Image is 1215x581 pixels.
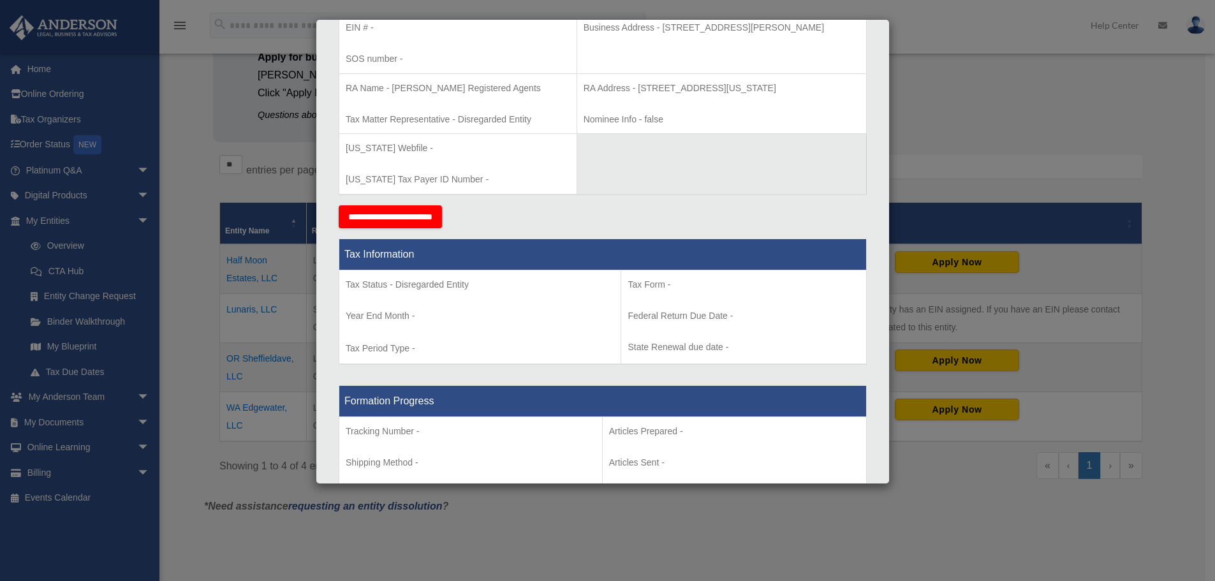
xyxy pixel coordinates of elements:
[339,239,867,270] th: Tax Information
[584,20,860,36] p: Business Address - [STREET_ADDRESS][PERSON_NAME]
[346,140,570,156] p: [US_STATE] Webfile -
[346,455,596,471] p: Shipping Method -
[628,277,860,293] p: Tax Form -
[339,385,867,416] th: Formation Progress
[346,80,570,96] p: RA Name - [PERSON_NAME] Registered Agents
[628,339,860,355] p: State Renewal due date -
[609,455,860,471] p: Articles Sent -
[346,308,614,324] p: Year End Month -
[584,112,860,128] p: Nominee Info - false
[584,80,860,96] p: RA Address - [STREET_ADDRESS][US_STATE]
[346,51,570,67] p: SOS number -
[628,308,860,324] p: Federal Return Due Date -
[609,423,860,439] p: Articles Prepared -
[346,423,596,439] p: Tracking Number -
[346,112,570,128] p: Tax Matter Representative - Disregarded Entity
[346,277,614,293] p: Tax Status - Disregarded Entity
[346,20,570,36] p: EIN # -
[346,172,570,188] p: [US_STATE] Tax Payer ID Number -
[339,270,621,364] td: Tax Period Type -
